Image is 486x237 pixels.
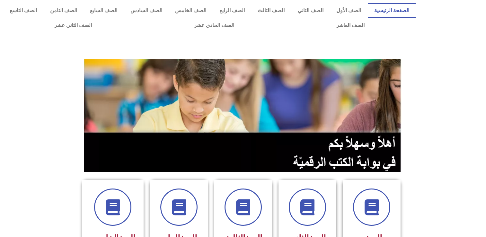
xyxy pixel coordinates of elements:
a: الصف الثالث [251,3,291,18]
a: الصف السادس [124,3,169,18]
a: الصف الأول [330,3,368,18]
a: الصف السابع [84,3,124,18]
a: الصف الثاني [291,3,330,18]
a: الصفحة الرئيسية [368,3,416,18]
a: الصف التاسع [3,3,44,18]
a: الصف الثاني عشر [3,18,143,33]
a: الصف الثامن [44,3,84,18]
a: الصف الخامس [169,3,213,18]
a: الصف الرابع [213,3,252,18]
a: الصف الحادي عشر [143,18,285,33]
a: الصف العاشر [285,18,416,33]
